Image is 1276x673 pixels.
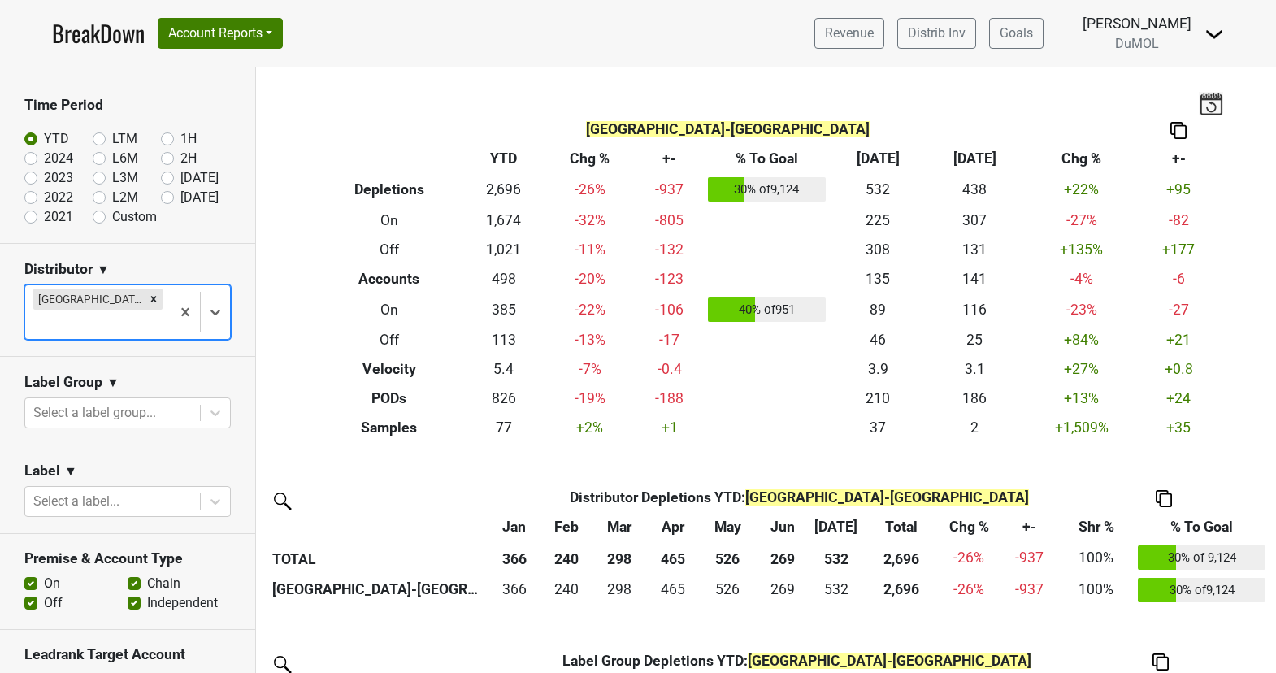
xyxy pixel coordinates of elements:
a: Distrib Inv [897,18,976,49]
div: 2,696 [868,579,935,600]
div: Remove Monterey-CA [145,289,163,310]
td: 100% [1059,541,1134,574]
th: Total: activate to sort column ascending [864,512,939,541]
th: Feb: activate to sort column ascending [540,512,592,541]
span: [GEOGRAPHIC_DATA]-[GEOGRAPHIC_DATA] [586,121,870,137]
th: % To Goal: activate to sort column ascending [1134,512,1269,541]
div: 465 [650,579,695,600]
td: 135 [829,264,926,293]
td: +22 % [1023,174,1140,206]
label: YTD [44,129,69,149]
td: +13 % [1023,384,1140,413]
td: -805 [635,206,704,235]
td: 113 [463,326,545,355]
label: On [44,574,60,593]
th: Off [315,326,463,355]
td: 2 [927,413,1023,442]
th: Distributor Depletions YTD : [540,483,1059,512]
div: 298 [597,579,643,600]
th: 269 [757,541,809,574]
td: 438 [927,174,1023,206]
label: 2023 [44,168,73,188]
td: 89 [829,293,926,326]
label: [DATE] [180,168,219,188]
td: -7 % [545,355,636,384]
td: -26 % [545,174,636,206]
a: Goals [989,18,1044,49]
th: Velocity [315,355,463,384]
label: L3M [112,168,138,188]
th: +-: activate to sort column ascending [1000,512,1059,541]
span: [GEOGRAPHIC_DATA]-[GEOGRAPHIC_DATA] [745,489,1029,506]
td: 225 [829,206,926,235]
img: Copy to clipboard [1156,490,1172,507]
td: -188 [635,384,704,413]
td: -4 % [1023,264,1140,293]
td: +84 % [1023,326,1140,355]
td: -20 % [545,264,636,293]
td: +1 [635,413,704,442]
label: L2M [112,188,138,207]
td: +24 [1140,384,1217,413]
td: +0.8 [1140,355,1217,384]
div: 526 [703,579,753,600]
td: 210 [829,384,926,413]
td: -123 [635,264,704,293]
th: [GEOGRAPHIC_DATA]-[GEOGRAPHIC_DATA] [268,574,488,606]
div: 366 [492,579,536,600]
td: +27 % [1023,355,1140,384]
td: 826 [463,384,545,413]
th: 298 [592,541,646,574]
label: Custom [112,207,157,227]
th: TOTAL [268,541,488,574]
label: LTM [112,129,137,149]
td: -23 % [1023,293,1140,326]
td: -937 [635,174,704,206]
td: 297.8 [592,574,646,606]
th: +- [635,145,704,174]
th: 526 [699,541,757,574]
label: L6M [112,149,138,168]
span: [GEOGRAPHIC_DATA]-[GEOGRAPHIC_DATA] [748,653,1031,669]
div: -937 [1004,579,1055,600]
th: Samples [315,413,463,442]
td: 1,021 [463,235,545,264]
th: PODs [315,384,463,413]
th: [DATE] [829,145,926,174]
td: 100% [1059,574,1134,606]
td: +1,509 % [1023,413,1140,442]
td: -27 [1140,293,1217,326]
td: 532.336 [809,574,864,606]
img: Dropdown Menu [1204,24,1224,44]
div: [PERSON_NAME] [1083,13,1191,34]
th: 532 [809,541,864,574]
th: Off [315,235,463,264]
td: +2 % [545,413,636,442]
label: 1H [180,129,197,149]
label: 2022 [44,188,73,207]
td: 498 [463,264,545,293]
span: ▼ [97,260,110,280]
th: &nbsp;: activate to sort column ascending [268,512,488,541]
td: -26 % [939,574,1000,606]
td: -27 % [1023,206,1140,235]
th: Shr %: activate to sort column ascending [1059,512,1134,541]
div: 269 [760,579,805,600]
span: -26% [953,549,984,566]
th: Chg % [545,145,636,174]
td: +21 [1140,326,1217,355]
img: Copy to clipboard [1152,653,1169,671]
th: Jul: activate to sort column ascending [809,512,864,541]
td: -82 [1140,206,1217,235]
td: -19 % [545,384,636,413]
th: 366 [488,541,540,574]
span: ▼ [106,373,119,393]
th: On [315,206,463,235]
td: -0.4 [635,355,704,384]
h3: Label [24,462,60,480]
span: -937 [1015,549,1044,566]
td: -13 % [545,326,636,355]
td: +95 [1140,174,1217,206]
th: 240 [540,541,592,574]
img: Copy to clipboard [1170,122,1187,139]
